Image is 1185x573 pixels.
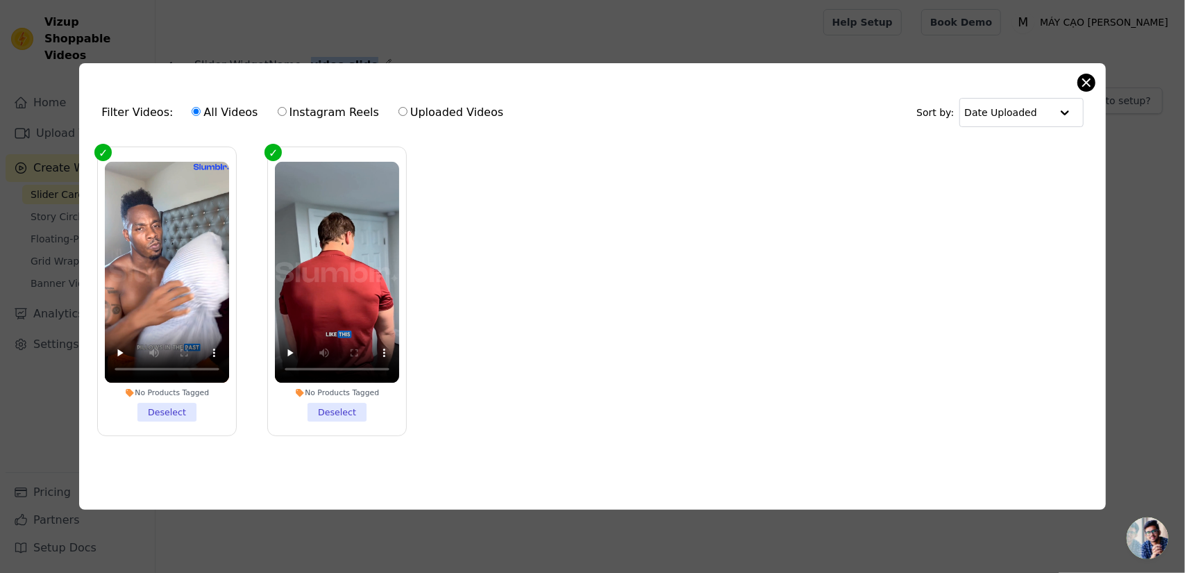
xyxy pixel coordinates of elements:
[916,98,1084,127] div: Sort by:
[1078,74,1095,91] button: Close modal
[101,97,511,128] div: Filter Videos:
[105,388,229,397] div: No Products Tagged
[277,103,380,122] label: Instagram Reels
[1127,517,1168,559] div: Open chat
[275,388,399,397] div: No Products Tagged
[191,103,258,122] label: All Videos
[398,103,504,122] label: Uploaded Videos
